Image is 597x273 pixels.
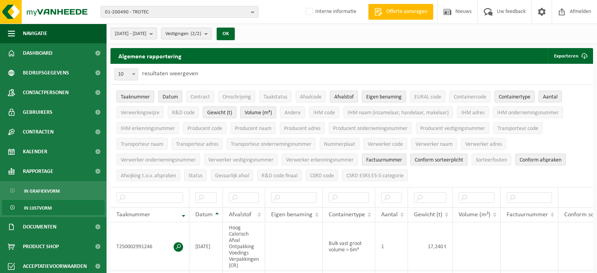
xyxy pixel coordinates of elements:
[245,110,272,116] span: Volume (m³)
[226,138,316,150] button: Transporteur ondernemingsnummerTransporteur ondernemingsnummer : Activate to sort
[334,94,354,100] span: Afvalstof
[207,110,232,116] span: Gewicht (t)
[116,138,168,150] button: Transporteur naamTransporteur naam: Activate to sort
[368,4,433,20] a: Offerte aanvragen
[493,122,543,134] button: Transporteur codeTransporteur code: Activate to sort
[184,169,207,181] button: StatusStatus: Activate to sort
[515,154,566,165] button: Conform afspraken : Activate to sort
[114,69,138,80] span: 10
[310,173,334,179] span: CSRD code
[23,83,69,102] span: Contactpersonen
[284,110,301,116] span: Andere
[163,94,178,100] span: Datum
[415,141,453,147] span: Verwerker naam
[520,157,561,163] span: Conform afspraken
[158,91,182,102] button: DatumDatum: Activate to sort
[494,91,535,102] button: ContainertypeContainertype: Activate to sort
[416,122,489,134] button: Producent vestigingsnummerProducent vestigingsnummer: Activate to sort
[23,43,52,63] span: Dashboard
[116,106,164,118] button: VerwerkingswijzeVerwerkingswijze: Activate to sort
[296,91,326,102] button: AfvalcodeAfvalcode: Activate to sort
[309,106,339,118] button: IHM codeIHM code: Activate to sort
[271,212,313,218] span: Eigen benaming
[366,157,402,163] span: Factuurnummer
[23,24,47,43] span: Navigatie
[362,91,406,102] button: Eigen benamingEigen benaming: Activate to sort
[116,91,154,102] button: TaaknummerTaaknummer: Activate to remove sorting
[23,122,54,142] span: Contracten
[348,110,449,116] span: IHM naam (inzamelaar, handelaar, makelaar)
[459,212,490,218] span: Volume (m³)
[115,28,146,40] span: [DATE] - [DATE]
[362,154,406,165] button: FactuurnummerFactuurnummer: Activate to sort
[116,212,150,218] span: Taaknummer
[121,157,196,163] span: Verwerker ondernemingsnummer
[323,222,375,271] td: Bulk vast groot volume > 6m³
[415,157,463,163] span: Conform sorteerplicht
[286,157,354,163] span: Verwerker erkenningsnummer
[366,94,402,100] span: Eigen benaming
[476,157,507,163] span: Sorteerfouten
[461,110,485,116] span: IHM adres
[191,31,201,36] count: (2/2)
[414,94,441,100] span: EURAL code
[280,122,325,134] button: Producent adresProducent adres: Activate to sort
[457,106,489,118] button: IHM adresIHM adres: Activate to sort
[195,212,213,218] span: Datum
[343,106,453,118] button: IHM naam (inzamelaar, handelaar, makelaar)IHM naam (inzamelaar, handelaar, makelaar): Activate to...
[498,126,538,132] span: Transporteur code
[189,173,202,179] span: Status
[176,141,218,147] span: Transporteur adres
[284,126,320,132] span: Producent adres
[420,126,485,132] span: Producent vestigingsnummer
[23,102,52,122] span: Gebruikers
[333,126,408,132] span: Producent ondernemingsnummer
[381,212,398,218] span: Aantal
[172,138,223,150] button: Transporteur adresTransporteur adres: Activate to sort
[223,94,251,100] span: Omschrijving
[2,183,105,198] a: In grafiekvorm
[116,122,179,134] button: IHM erkenningsnummerIHM erkenningsnummer: Activate to sort
[116,169,180,181] button: Afwijking t.o.v. afsprakenAfwijking t.o.v. afspraken: Activate to sort
[329,122,412,134] button: Producent ondernemingsnummerProducent ondernemingsnummer: Activate to sort
[465,141,502,147] span: Verwerker adres
[304,6,356,18] label: Interne informatie
[105,6,248,18] span: 01-200490 - TROTEC
[324,141,355,147] span: Nummerplaat
[101,6,258,18] button: 01-200490 - TROTEC
[493,106,563,118] button: IHM ondernemingsnummerIHM ondernemingsnummer: Activate to sort
[507,212,548,218] span: Factuurnummer
[330,91,358,102] button: AfvalstofAfvalstof: Activate to sort
[186,91,214,102] button: ContractContract: Activate to sort
[110,48,189,64] h2: Algemene rapportering
[449,91,490,102] button: ContainercodeContainercode: Activate to sort
[23,142,47,162] span: Kalender
[259,91,292,102] button: TaakstatusTaakstatus: Activate to sort
[24,184,60,199] span: In grafiekvorm
[548,48,592,64] button: Exporteren
[454,94,486,100] span: Containercode
[264,94,287,100] span: Taakstatus
[23,217,56,237] span: Documenten
[410,154,468,165] button: Conform sorteerplicht : Activate to sort
[231,141,311,147] span: Transporteur ondernemingsnummer
[191,94,210,100] span: Contract
[2,200,105,215] a: In lijstvorm
[342,169,408,181] button: CSRD ESRS E5-5 categorieCSRD ESRS E5-5 categorie: Activate to sort
[168,106,199,118] button: R&D codeR&amp;D code: Activate to sort
[499,94,530,100] span: Containertype
[320,138,359,150] button: NummerplaatNummerplaat: Activate to sort
[211,169,253,181] button: Gevaarlijk afval : Activate to sort
[161,28,212,39] button: Vestigingen(2/2)
[23,162,53,181] span: Rapportage
[346,173,404,179] span: CSRD ESRS E5-5 categorie
[384,8,429,16] span: Offerte aanvragen
[115,69,138,80] span: 10
[329,212,365,218] span: Containertype
[368,141,403,147] span: Verwerker code
[24,201,52,215] span: In lijstvorm
[208,157,273,163] span: Verwerker vestigingsnummer
[110,222,189,271] td: T250002991246
[183,122,226,134] button: Producent codeProducent code: Activate to sort
[262,173,298,179] span: R&D code finaal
